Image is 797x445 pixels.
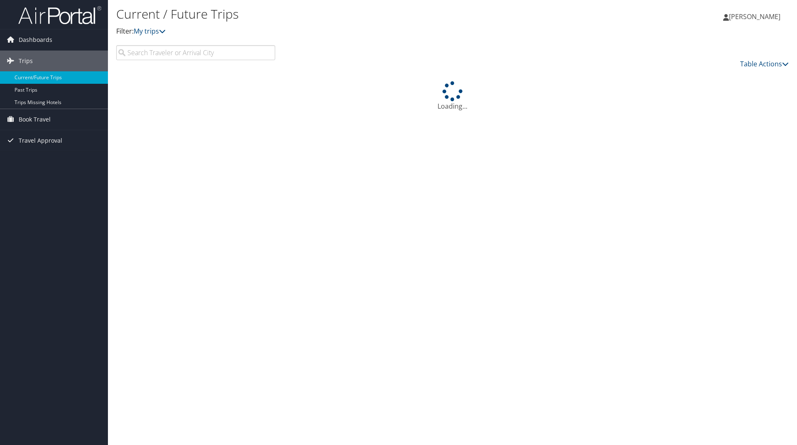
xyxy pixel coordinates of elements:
[19,109,51,130] span: Book Travel
[723,4,789,29] a: [PERSON_NAME]
[116,81,789,111] div: Loading...
[134,27,166,36] a: My trips
[19,29,52,50] span: Dashboards
[740,59,789,68] a: Table Actions
[116,5,565,23] h1: Current / Future Trips
[729,12,780,21] span: [PERSON_NAME]
[18,5,101,25] img: airportal-logo.png
[19,130,62,151] span: Travel Approval
[116,45,275,60] input: Search Traveler or Arrival City
[19,51,33,71] span: Trips
[116,26,565,37] p: Filter:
